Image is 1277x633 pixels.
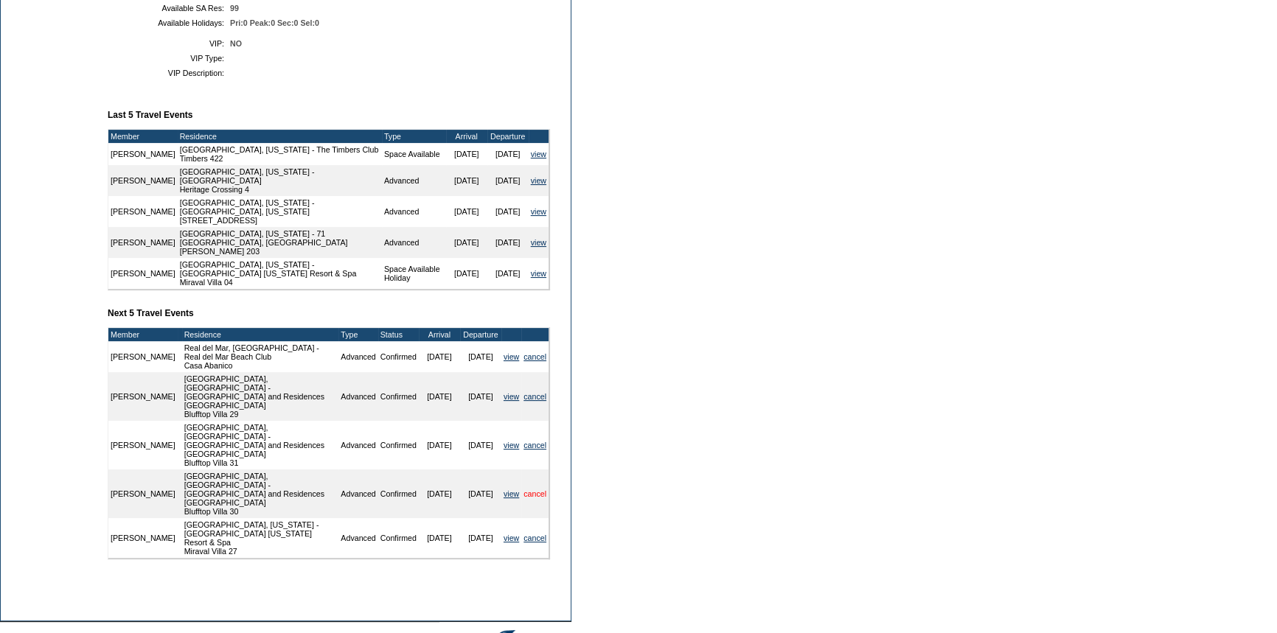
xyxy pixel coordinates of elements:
[523,352,546,361] a: cancel
[378,421,419,469] td: Confirmed
[182,341,339,372] td: Real del Mar, [GEOGRAPHIC_DATA] - Real del Mar Beach Club Casa Abanico
[178,196,382,227] td: [GEOGRAPHIC_DATA], [US_STATE] - [GEOGRAPHIC_DATA], [US_STATE] [STREET_ADDRESS]
[382,143,446,165] td: Space Available
[114,69,224,77] td: VIP Description:
[382,258,446,289] td: Space Available Holiday
[114,39,224,48] td: VIP:
[338,341,377,372] td: Advanced
[378,469,419,518] td: Confirmed
[378,518,419,558] td: Confirmed
[230,4,239,13] span: 99
[378,328,419,341] td: Status
[446,258,487,289] td: [DATE]
[531,238,546,247] a: view
[382,130,446,143] td: Type
[382,227,446,258] td: Advanced
[114,4,224,13] td: Available SA Res:
[523,392,546,401] a: cancel
[446,227,487,258] td: [DATE]
[182,518,339,558] td: [GEOGRAPHIC_DATA], [US_STATE] - [GEOGRAPHIC_DATA] [US_STATE] Resort & Spa Miraval Villa 27
[523,534,546,542] a: cancel
[108,143,178,165] td: [PERSON_NAME]
[382,165,446,196] td: Advanced
[460,421,501,469] td: [DATE]
[419,421,460,469] td: [DATE]
[108,308,194,318] b: Next 5 Travel Events
[460,518,501,558] td: [DATE]
[446,196,487,227] td: [DATE]
[531,150,546,158] a: view
[378,341,419,372] td: Confirmed
[230,39,242,48] span: NO
[460,372,501,421] td: [DATE]
[446,130,487,143] td: Arrival
[419,341,460,372] td: [DATE]
[446,143,487,165] td: [DATE]
[504,352,519,361] a: view
[182,421,339,469] td: [GEOGRAPHIC_DATA], [GEOGRAPHIC_DATA] - [GEOGRAPHIC_DATA] and Residences [GEOGRAPHIC_DATA] Bluffto...
[419,372,460,421] td: [DATE]
[338,372,377,421] td: Advanced
[378,372,419,421] td: Confirmed
[178,165,382,196] td: [GEOGRAPHIC_DATA], [US_STATE] - [GEOGRAPHIC_DATA] Heritage Crossing 4
[108,469,178,518] td: [PERSON_NAME]
[230,18,319,27] span: Pri:0 Peak:0 Sec:0 Sel:0
[108,328,178,341] td: Member
[504,392,519,401] a: view
[523,489,546,498] a: cancel
[460,469,501,518] td: [DATE]
[487,165,529,196] td: [DATE]
[460,328,501,341] td: Departure
[487,143,529,165] td: [DATE]
[178,130,382,143] td: Residence
[338,421,377,469] td: Advanced
[338,469,377,518] td: Advanced
[523,441,546,450] a: cancel
[419,328,460,341] td: Arrival
[182,328,339,341] td: Residence
[419,469,460,518] td: [DATE]
[531,207,546,216] a: view
[108,341,178,372] td: [PERSON_NAME]
[108,421,178,469] td: [PERSON_NAME]
[178,143,382,165] td: [GEOGRAPHIC_DATA], [US_STATE] - The Timbers Club Timbers 422
[382,196,446,227] td: Advanced
[178,227,382,258] td: [GEOGRAPHIC_DATA], [US_STATE] - 71 [GEOGRAPHIC_DATA], [GEOGRAPHIC_DATA] [PERSON_NAME] 203
[114,18,224,27] td: Available Holidays:
[108,258,178,289] td: [PERSON_NAME]
[108,372,178,421] td: [PERSON_NAME]
[338,518,377,558] td: Advanced
[114,54,224,63] td: VIP Type:
[504,534,519,542] a: view
[531,176,546,185] a: view
[487,227,529,258] td: [DATE]
[419,518,460,558] td: [DATE]
[531,269,546,278] a: view
[108,196,178,227] td: [PERSON_NAME]
[108,165,178,196] td: [PERSON_NAME]
[504,489,519,498] a: view
[504,441,519,450] a: view
[108,227,178,258] td: [PERSON_NAME]
[182,469,339,518] td: [GEOGRAPHIC_DATA], [GEOGRAPHIC_DATA] - [GEOGRAPHIC_DATA] and Residences [GEOGRAPHIC_DATA] Bluffto...
[178,258,382,289] td: [GEOGRAPHIC_DATA], [US_STATE] - [GEOGRAPHIC_DATA] [US_STATE] Resort & Spa Miraval Villa 04
[108,130,178,143] td: Member
[108,518,178,558] td: [PERSON_NAME]
[182,372,339,421] td: [GEOGRAPHIC_DATA], [GEOGRAPHIC_DATA] - [GEOGRAPHIC_DATA] and Residences [GEOGRAPHIC_DATA] Bluffto...
[487,196,529,227] td: [DATE]
[487,258,529,289] td: [DATE]
[108,110,192,120] b: Last 5 Travel Events
[338,328,377,341] td: Type
[446,165,487,196] td: [DATE]
[460,341,501,372] td: [DATE]
[487,130,529,143] td: Departure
